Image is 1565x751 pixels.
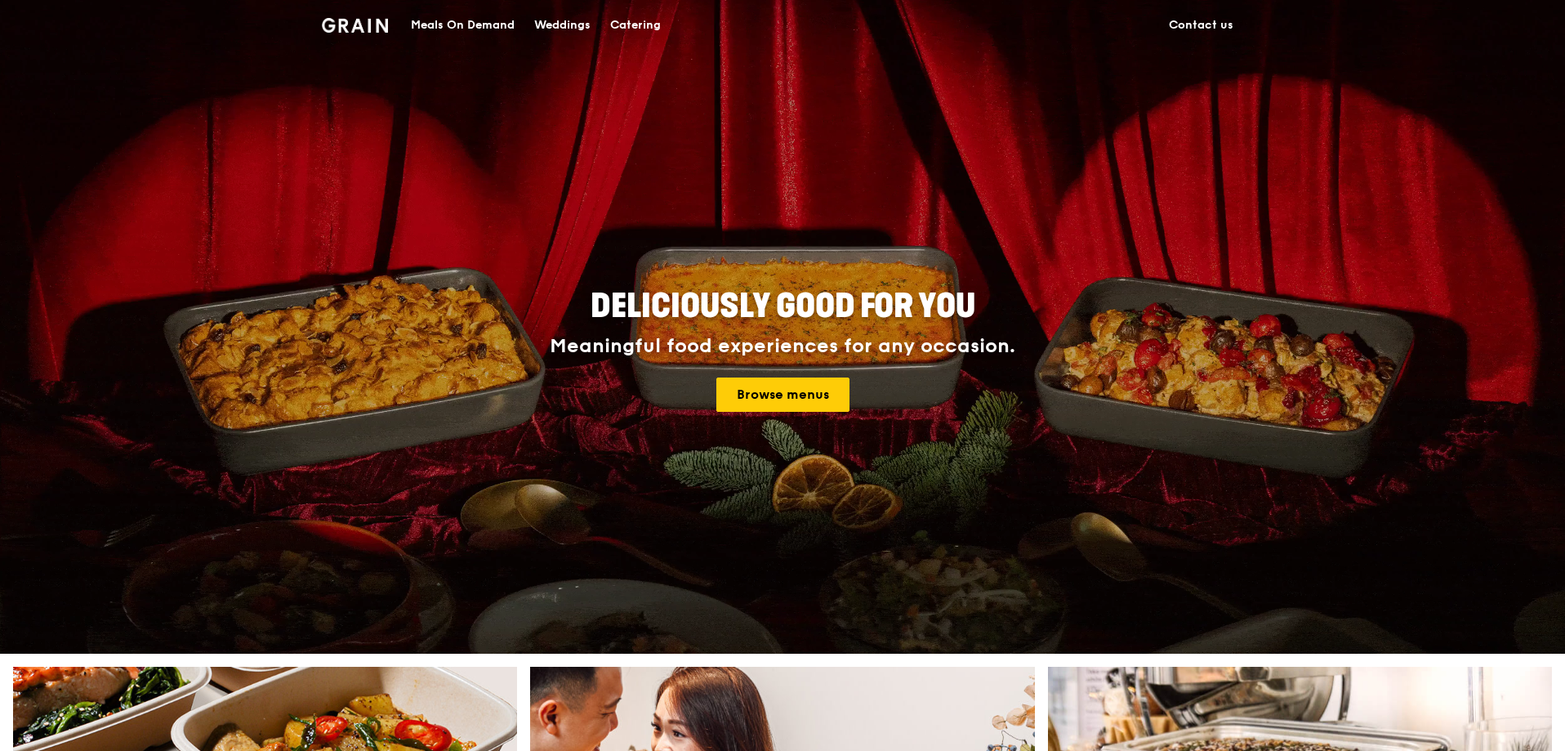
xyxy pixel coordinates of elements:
[488,335,1077,358] div: Meaningful food experiences for any occasion.
[534,1,591,50] div: Weddings
[411,1,515,50] div: Meals On Demand
[716,378,849,412] a: Browse menus
[610,1,661,50] div: Catering
[591,287,975,326] span: Deliciously good for you
[600,1,671,50] a: Catering
[524,1,600,50] a: Weddings
[322,18,388,33] img: Grain
[1159,1,1243,50] a: Contact us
